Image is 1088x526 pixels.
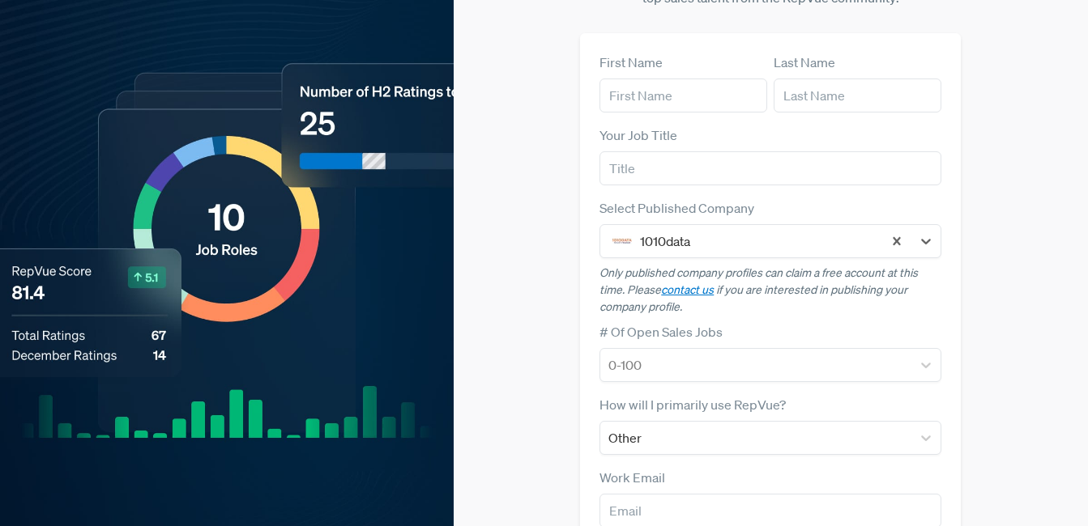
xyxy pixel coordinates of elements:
label: # Of Open Sales Jobs [599,322,723,341]
label: Select Published Company [599,198,754,218]
label: First Name [599,53,663,72]
a: contact us [661,282,714,297]
p: Only published company profiles can claim a free account at this time. Please if you are interest... [599,265,941,316]
label: Your Job Title [599,125,677,145]
label: Last Name [774,53,835,72]
input: Last Name [774,78,941,112]
input: Title [599,151,941,185]
img: 1010data [612,231,632,251]
label: How will I primarily use RepVue? [599,395,786,414]
input: First Name [599,78,767,112]
label: Work Email [599,468,665,487]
